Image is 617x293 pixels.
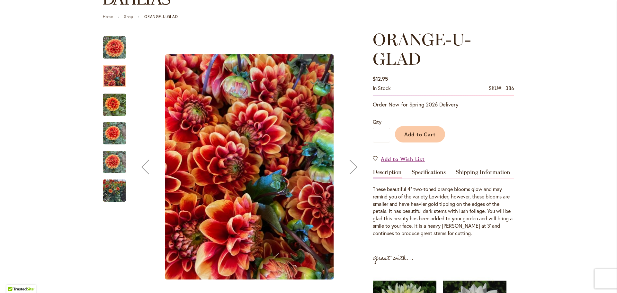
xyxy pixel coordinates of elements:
[412,169,446,179] a: Specifications
[373,101,514,108] p: Order Now for Spring 2026 Delivery
[103,30,132,59] div: Orange-U-Glad
[456,169,510,179] a: Shipping Information
[103,14,113,19] a: Home
[103,144,132,173] div: Orange-U-Glad
[505,85,514,92] div: 386
[5,270,23,288] iframe: Launch Accessibility Center
[373,155,425,163] a: Add to Wish List
[103,59,132,87] div: Orange-U-Glad
[103,87,132,116] div: Orange-U-Glad
[395,126,445,142] button: Add to Cart
[404,131,436,138] span: Add to Cart
[373,75,388,82] span: $12.95
[373,118,381,125] span: Qty
[103,151,126,174] img: Orange-U-Glad
[373,186,514,237] div: These beautiful 4” two-toned orange blooms glow and may remind you of the variety Lowrider; howev...
[103,118,126,149] img: Orange-U-Glad
[103,116,132,144] div: Orange-U-Glad
[373,29,471,69] span: ORANGE-U-GLAD
[373,253,414,264] strong: Great with...
[103,36,126,59] img: Orange-U-Glad
[144,14,178,19] strong: ORANGE-U-GLAD
[373,85,391,92] div: Availability
[124,14,133,19] a: Shop
[381,155,425,163] span: Add to Wish List
[373,85,391,91] span: In stock
[489,85,503,91] strong: SKU
[373,169,514,237] div: Detailed Product Info
[373,169,402,179] a: Description
[103,173,126,202] div: Orange-U-Glad
[103,89,126,120] img: Orange-U-Glad
[165,54,334,279] img: Orange-U-Glad
[103,175,126,206] img: Orange-U-Glad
